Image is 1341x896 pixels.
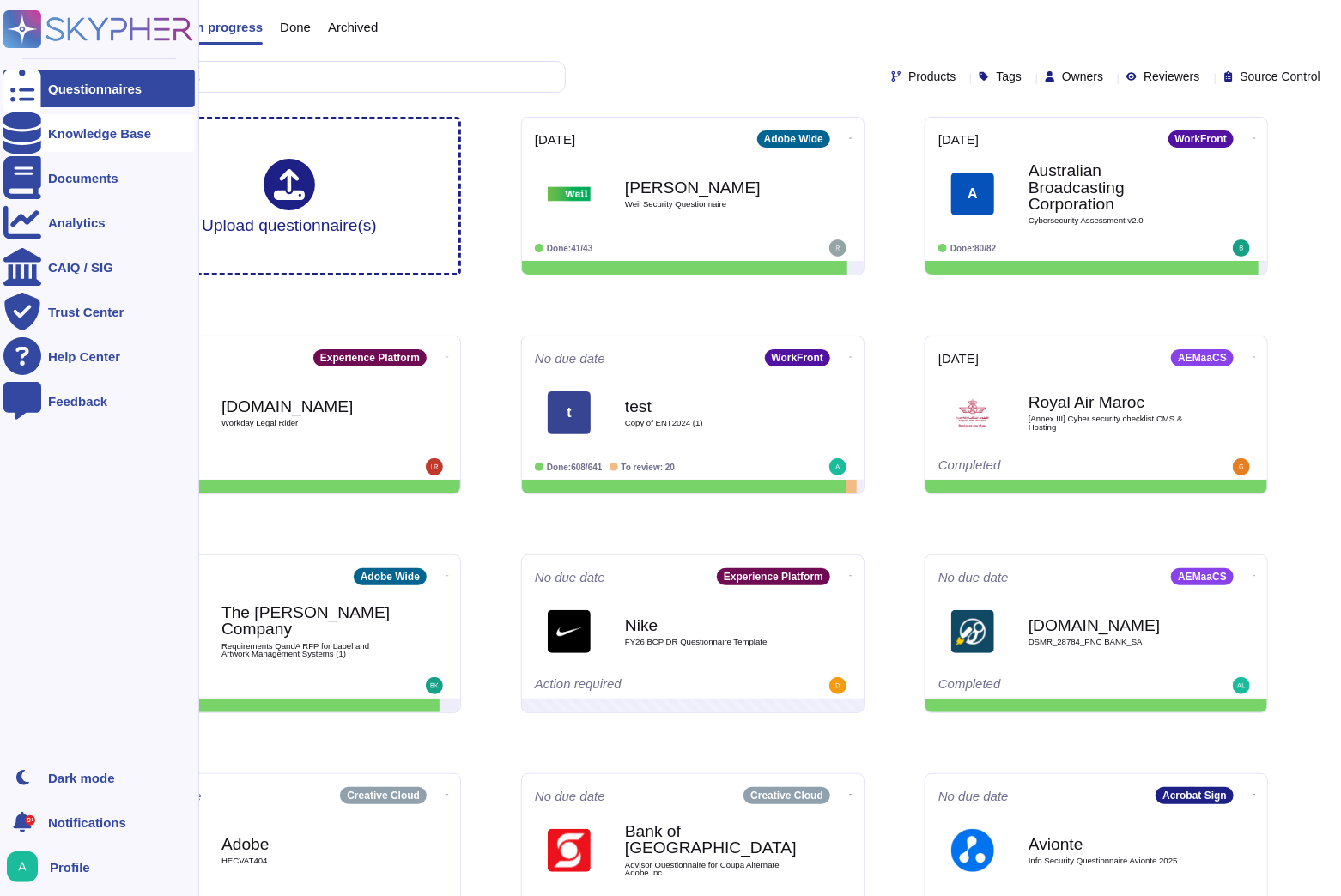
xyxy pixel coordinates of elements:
img: user [1233,677,1250,694]
b: [PERSON_NAME] [625,179,797,196]
span: Copy of ENT2024 (1) [625,419,797,427]
img: user [426,458,443,475]
span: Archived [328,21,378,33]
span: Owners [1062,70,1103,82]
span: Notifications [48,816,126,829]
span: Advisor Questionnaire for Coupa Alternate Adobe Inc [625,861,797,877]
a: Feedback [3,382,195,420]
span: Cybersecurity Assessment v2.0 [1029,216,1200,225]
span: [DATE] [938,352,979,365]
b: Nike [625,617,797,633]
div: A [951,173,994,215]
input: Search by keywords [68,62,565,92]
img: Logo [951,829,994,872]
div: Help Center [48,350,120,363]
div: Action required [535,677,745,694]
b: Adobe [221,836,393,852]
a: Analytics [3,203,195,241]
div: Dark mode [48,772,115,784]
a: Documents [3,159,195,197]
div: AEMaaCS [1171,568,1234,585]
div: Feedback [48,395,107,408]
span: [DATE] [938,133,979,146]
span: Weil Security Questionnaire [625,200,797,209]
span: Done: 608/641 [547,463,603,472]
img: user [829,239,846,257]
div: Experience Platform [717,568,830,585]
div: WorkFront [1168,130,1234,148]
span: Done: 41/43 [547,244,592,253]
b: The [PERSON_NAME] Company [221,604,393,637]
span: [DATE] [535,133,575,146]
div: CAIQ / SIG [48,261,113,274]
div: Completed [938,677,1149,694]
b: Bank of [GEOGRAPHIC_DATA] [625,823,797,856]
span: FY26 BCP DR Questionnaire Template [625,638,797,646]
img: user [7,851,38,882]
img: user [426,677,443,694]
span: No due date [535,790,605,802]
div: Trust Center [48,306,124,318]
span: Profile [50,861,90,874]
div: Upload questionnaire(s) [202,159,377,233]
div: Knowledge Base [48,127,151,140]
div: Creative Cloud [743,787,830,804]
div: Adobe Wide [354,568,427,585]
a: Questionnaires [3,70,195,107]
div: Completed [131,458,342,475]
span: Workday Legal Rider [221,419,393,427]
span: DSMR_28784_PNC BANK_SA [1029,638,1200,646]
b: Australian Broadcasting Corporation [1029,162,1200,212]
img: user [829,458,846,475]
div: Experience Platform [313,349,427,366]
div: Questionnaires [48,82,142,95]
span: Requirements QandA RFP for Label and Artwork Management Systems (1) [221,642,393,658]
div: WorkFront [765,349,830,366]
span: Done [280,21,311,33]
img: Logo [548,610,591,653]
span: Done: 80/82 [950,244,996,253]
span: No due date [938,790,1009,802]
span: HECVAT404 [221,857,393,865]
span: Tags [996,70,1022,82]
img: Logo [951,391,994,434]
span: Reviewers [1144,70,1199,82]
span: Source Control [1241,70,1320,82]
div: 9+ [25,815,35,826]
div: Adobe Wide [757,130,830,148]
a: Knowledge Base [3,114,195,152]
span: Info Security Questionnaire Avionte 2025 [1029,857,1200,865]
span: [Annex III] Cyber security checklist CMS & Hosting [1029,415,1200,431]
div: Creative Cloud [340,787,427,804]
div: Analytics [48,216,106,229]
b: Royal Air Maroc [1029,394,1200,410]
div: Acrobat Sign [1156,787,1234,804]
span: No due date [535,571,605,584]
span: To review: 20 [622,463,676,472]
img: Logo [548,173,591,215]
img: user [1233,458,1250,475]
div: t [548,391,591,434]
img: Logo [548,829,591,872]
div: Documents [48,172,118,185]
div: Completed [938,458,1149,475]
a: CAIQ / SIG [3,248,195,286]
a: Trust Center [3,293,195,330]
b: [DOMAIN_NAME] [1029,617,1200,633]
b: Avionte [1029,836,1200,852]
img: user [829,677,846,694]
img: user [1233,239,1250,257]
span: Products [908,70,956,82]
b: test [625,398,797,415]
span: In progress [192,21,263,33]
img: Logo [951,610,994,653]
button: user [3,848,50,886]
span: No due date [938,571,1009,584]
div: AEMaaCS [1171,349,1234,366]
a: Help Center [3,337,195,375]
b: [DOMAIN_NAME] [221,398,393,415]
span: No due date [535,352,605,365]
